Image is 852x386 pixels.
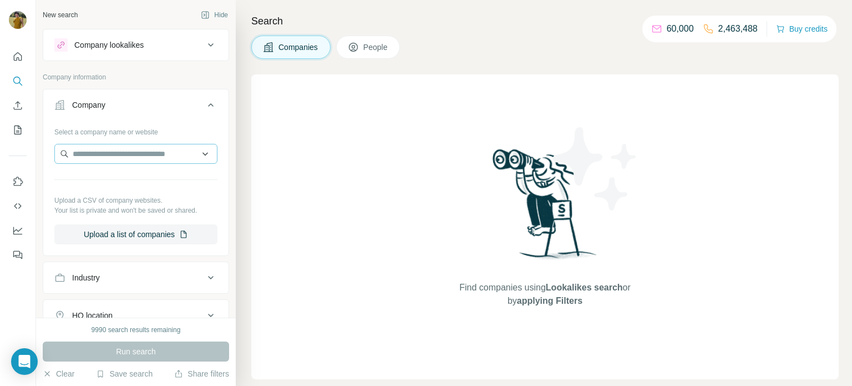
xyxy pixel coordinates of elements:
[9,11,27,29] img: Avatar
[74,39,144,51] div: Company lookalikes
[43,10,78,20] div: New search
[43,72,229,82] p: Company information
[546,283,623,292] span: Lookalikes search
[488,146,603,270] img: Surfe Illustration - Woman searching with binoculars
[92,325,181,335] div: 9990 search results remaining
[9,220,27,240] button: Dashboard
[251,13,839,29] h4: Search
[9,172,27,192] button: Use Surfe on LinkedIn
[456,281,633,308] span: Find companies using or by
[9,47,27,67] button: Quick start
[9,120,27,140] button: My lists
[43,368,74,379] button: Clear
[667,22,694,36] p: 60,000
[43,92,229,123] button: Company
[278,42,319,53] span: Companies
[11,348,38,375] div: Open Intercom Messenger
[9,245,27,265] button: Feedback
[43,264,229,291] button: Industry
[9,96,27,116] button: Enrich CSV
[43,302,229,329] button: HQ location
[54,123,217,137] div: Select a company name or website
[72,99,105,111] div: Company
[43,32,229,58] button: Company lookalikes
[517,296,582,305] span: applying Filters
[718,22,758,36] p: 2,463,488
[54,224,217,244] button: Upload a list of companies
[54,195,217,205] p: Upload a CSV of company websites.
[545,119,645,219] img: Surfe Illustration - Stars
[776,21,828,37] button: Buy credits
[174,368,229,379] button: Share filters
[9,196,27,216] button: Use Surfe API
[363,42,389,53] span: People
[96,368,153,379] button: Save search
[193,7,236,23] button: Hide
[54,205,217,215] p: Your list is private and won't be saved or shared.
[9,71,27,91] button: Search
[72,272,100,283] div: Industry
[72,310,113,321] div: HQ location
